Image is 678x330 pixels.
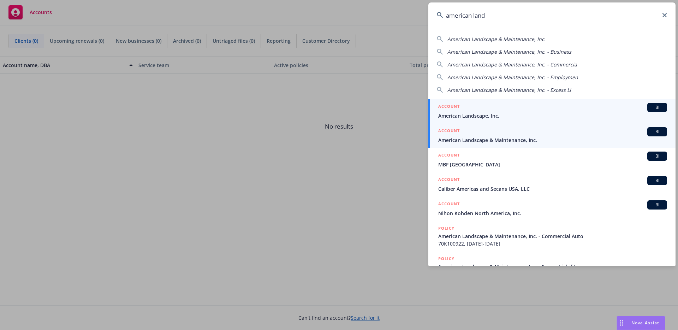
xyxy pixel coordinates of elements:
a: POLICYAmerican Landscape & Maintenance, Inc. - Commercial Auto70K100922, [DATE]-[DATE] [428,221,676,251]
span: American Landscape, Inc. [438,112,667,119]
span: BI [650,177,664,184]
button: Nova Assist [617,316,665,330]
span: BI [650,202,664,208]
a: POLICYAmerican Landscape & Maintenance, Inc. - Excess Liability [428,251,676,282]
h5: ACCOUNT [438,103,460,111]
span: American Landscape & Maintenance, Inc. - Employmen [447,74,578,81]
span: American Landscape & Maintenance, Inc. - Business [447,48,571,55]
a: ACCOUNTBICaliber Americas and Secans USA, LLC [428,172,676,196]
input: Search... [428,2,676,28]
h5: ACCOUNT [438,176,460,184]
a: ACCOUNTBIMBF [GEOGRAPHIC_DATA] [428,148,676,172]
h5: ACCOUNT [438,127,460,136]
span: BI [650,104,664,111]
span: American Landscape & Maintenance, Inc. [438,136,667,144]
a: ACCOUNTBINihon Kohden North America, Inc. [428,196,676,221]
span: American Landscape & Maintenance, Inc. [447,36,546,42]
span: MBF [GEOGRAPHIC_DATA] [438,161,667,168]
h5: POLICY [438,255,454,262]
span: Nihon Kohden North America, Inc. [438,210,667,217]
span: Caliber Americas and Secans USA, LLC [438,185,667,193]
h5: POLICY [438,225,454,232]
h5: ACCOUNT [438,200,460,209]
div: Drag to move [617,316,626,330]
span: American Landscape & Maintenance, Inc. - Excess Liability [438,263,667,270]
h5: ACCOUNT [438,152,460,160]
a: ACCOUNTBIAmerican Landscape, Inc. [428,99,676,123]
span: American Landscape & Maintenance, Inc. - Excess Li [447,87,571,93]
span: 70K100922, [DATE]-[DATE] [438,240,667,247]
span: Nova Assist [631,320,659,326]
span: American Landscape & Maintenance, Inc. - Commercial Auto [438,232,667,240]
span: American Landscape & Maintenance, Inc. - Commercia [447,61,577,68]
span: BI [650,153,664,159]
span: BI [650,129,664,135]
a: ACCOUNTBIAmerican Landscape & Maintenance, Inc. [428,123,676,148]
